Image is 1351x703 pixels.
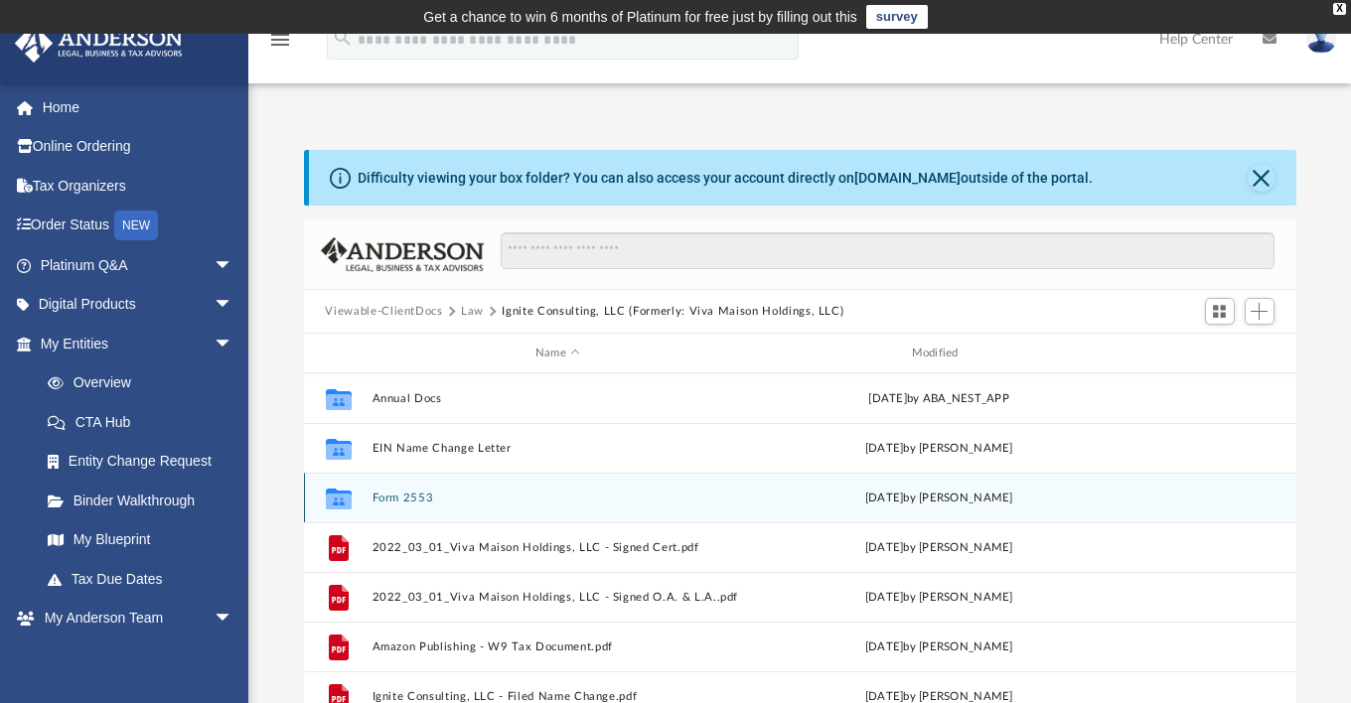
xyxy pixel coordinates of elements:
a: My Blueprint [28,520,253,560]
span: arrow_drop_down [214,285,253,326]
a: survey [866,5,928,29]
a: Tax Due Dates [28,559,263,599]
div: NEW [114,211,158,240]
span: arrow_drop_down [214,245,253,286]
a: My Anderson Teamarrow_drop_down [14,599,253,638]
i: search [332,27,354,49]
div: id [1133,345,1273,362]
div: [DATE] by [PERSON_NAME] [752,440,1125,458]
span: arrow_drop_down [214,324,253,364]
input: Search files and folders [501,232,1274,270]
button: Close [1248,164,1276,192]
img: Anderson Advisors Platinum Portal [9,24,189,63]
a: Order StatusNEW [14,206,263,246]
a: menu [268,38,292,52]
div: [DATE] by ABA_NEST_APP [752,390,1125,408]
a: Platinum Q&Aarrow_drop_down [14,245,263,285]
button: 2022_03_01_Viva Maison Holdings, LLC - Signed O.A. & L.A..pdf [372,591,744,604]
a: Home [14,87,263,127]
a: Overview [28,363,263,403]
div: Modified [752,345,1125,362]
button: Law [461,303,484,321]
div: [DATE] by [PERSON_NAME] [752,638,1125,656]
a: [DOMAIN_NAME] [854,170,961,186]
div: close [1333,3,1346,15]
span: arrow_drop_down [214,599,253,639]
div: Difficulty viewing your box folder? You can also access your account directly on outside of the p... [358,168,1093,189]
a: Online Ordering [14,127,263,167]
button: Amazon Publishing - W9 Tax Document.pdf [372,640,744,653]
button: Annual Docs [372,392,744,405]
button: Ignite Consulting, LLC - Filed Name Change.pdf [372,690,744,703]
div: id [312,345,362,362]
button: 2022_03_01_Viva Maison Holdings, LLC - Signed Cert.pdf [372,541,744,554]
div: Name [371,345,743,362]
div: [DATE] by [PERSON_NAME] [752,539,1125,557]
button: Add [1245,298,1275,326]
div: [DATE] by [PERSON_NAME] [752,589,1125,607]
a: Binder Walkthrough [28,481,263,520]
button: EIN Name Change Letter [372,442,744,455]
a: Tax Organizers [14,166,263,206]
a: Entity Change Request [28,442,263,482]
a: My Entitiesarrow_drop_down [14,324,263,363]
a: Digital Productsarrow_drop_down [14,285,263,325]
a: CTA Hub [28,402,263,442]
img: User Pic [1306,25,1336,54]
i: menu [268,28,292,52]
button: Switch to Grid View [1205,298,1235,326]
button: Ignite Consulting, LLC (Formerly: Viva Maison Holdings, LLC) [502,303,843,321]
button: Form 2553 [372,492,744,504]
div: Get a chance to win 6 months of Platinum for free just by filling out this [423,5,857,29]
button: Viewable-ClientDocs [325,303,442,321]
div: [DATE] by [PERSON_NAME] [752,490,1125,507]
